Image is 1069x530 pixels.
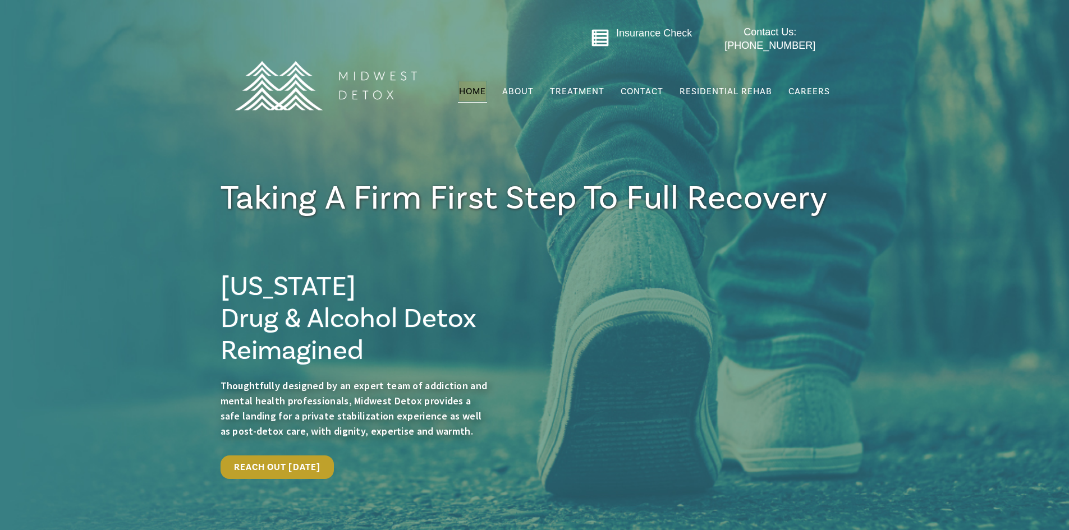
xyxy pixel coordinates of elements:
a: About [501,81,535,102]
a: Home [458,81,487,102]
span: Residential Rehab [680,86,772,97]
span: Treatment [550,87,604,96]
span: Taking a firm First Step To full Recovery [221,177,828,220]
span: Thoughtfully designed by an expert team of addiction and mental health professionals, Midwest Det... [221,379,488,437]
span: About [502,87,534,96]
a: Go to midwestdetox.com/message-form-page/ [591,29,609,51]
span: Contact Us: [PHONE_NUMBER] [724,26,815,50]
a: Contact [620,81,664,102]
a: Reach Out [DATE] [221,455,334,479]
a: Insurance Check [616,27,692,39]
a: Residential Rehab [678,81,773,102]
span: Home [459,86,486,97]
img: MD Logo Horitzontal white-01 (1) (1) [227,36,424,135]
a: Careers [787,81,831,102]
span: [US_STATE] Drug & Alcohol Detox Reimagined [221,269,476,368]
a: Contact Us: [PHONE_NUMBER] [703,26,838,52]
span: Careers [788,86,830,97]
span: Reach Out [DATE] [234,462,321,473]
span: Contact [621,87,663,96]
a: Treatment [549,81,605,102]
